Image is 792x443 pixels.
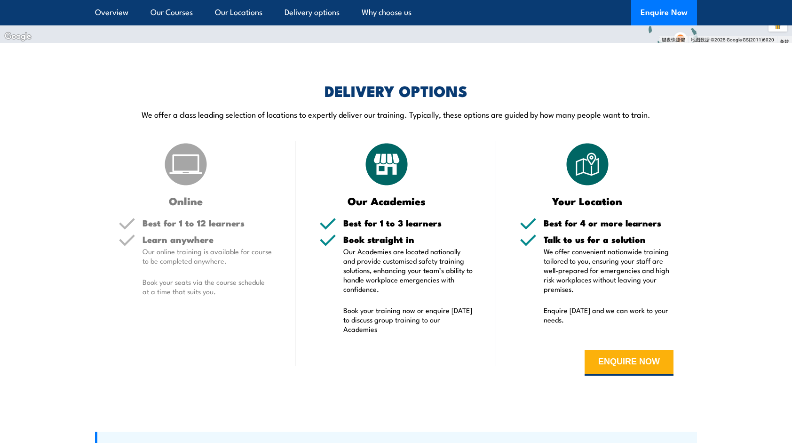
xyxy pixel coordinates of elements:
[2,31,33,43] a: 在 Google 地图中打开此区域（会打开一个新窗口）
[343,247,473,294] p: Our Academies are located nationally and provide customised safety training solutions, enhancing ...
[95,109,697,120] p: We offer a class leading selection of locations to expertly deliver our training. Typically, thes...
[520,195,655,206] h3: Your Location
[143,218,272,227] h5: Best for 1 to 12 learners
[585,350,673,376] button: ENQUIRE NOW
[662,37,685,43] button: 键盘快捷键
[143,247,272,266] p: Our online training is available for course to be completed anywhere.
[343,218,473,227] h5: Best for 1 to 3 learners
[544,235,673,244] h5: Talk to us for a solution
[2,31,33,43] img: Google
[544,306,673,324] p: Enquire [DATE] and we can work to your needs.
[780,39,789,44] a: 条款（在新标签页中打开）
[544,218,673,227] h5: Best for 4 or more learners
[325,84,467,97] h2: DELIVERY OPTIONS
[691,37,774,42] span: 地图数据 ©2025 Google GS(2011)6020
[343,235,473,244] h5: Book straight in
[143,277,272,296] p: Book your seats via the course schedule at a time that suits you.
[319,195,454,206] h3: Our Academies
[143,235,272,244] h5: Learn anywhere
[119,195,253,206] h3: Online
[343,306,473,334] p: Book your training now or enquire [DATE] to discuss group training to our Academies
[544,247,673,294] p: We offer convenient nationwide training tailored to you, ensuring your staff are well-prepared fo...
